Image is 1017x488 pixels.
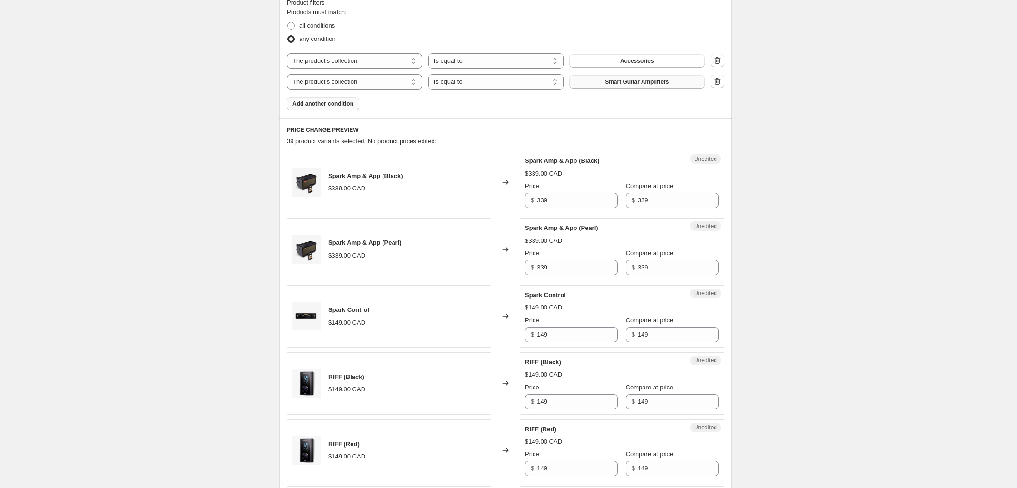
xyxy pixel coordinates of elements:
span: Compare at price [626,450,674,458]
span: $ [632,331,635,338]
div: $339.00 CAD [328,251,365,260]
h6: PRICE CHANGE PREVIEW [287,126,724,134]
span: Add another condition [292,100,353,108]
span: Spark Amp & App (Pearl) [525,224,598,231]
span: $ [632,197,635,204]
div: $149.00 CAD [328,318,365,328]
div: $339.00 CAD [328,184,365,193]
span: Unedited [694,289,717,297]
div: $149.00 CAD [525,370,562,379]
div: $149.00 CAD [328,385,365,394]
div: $149.00 CAD [328,452,365,461]
span: 39 product variants selected. No product prices edited: [287,138,436,145]
span: Unedited [694,424,717,431]
button: Add another condition [287,97,359,110]
button: Accessories [569,54,705,68]
img: spark-shopify-hero_80x.png [292,168,321,197]
span: RIFF (Red) [525,426,556,433]
span: RIFF (Black) [328,373,364,380]
span: Compare at price [626,317,674,324]
div: $339.00 CAD [525,236,562,246]
span: Price [525,450,539,458]
span: Price [525,249,539,257]
span: Accessories [620,57,654,65]
span: Price [525,182,539,189]
span: Unedited [694,357,717,364]
span: Compare at price [626,249,674,257]
span: $ [632,264,635,271]
span: Smart Guitar Amplifiers [605,78,669,86]
span: Price [525,384,539,391]
span: RIFF (Red) [328,440,360,448]
span: Compare at price [626,384,674,391]
span: $ [632,398,635,405]
img: KV_Riff_black_2x_shopify_01_80x.png [292,436,321,465]
span: Products must match: [287,9,347,16]
div: $339.00 CAD [525,169,562,179]
span: Spark Amp & App (Pearl) [328,239,402,246]
span: all conditions [299,22,335,29]
span: $ [632,465,635,472]
span: Unedited [694,222,717,230]
span: $ [531,264,534,271]
span: Price [525,317,539,324]
span: Unedited [694,155,717,163]
span: $ [531,398,534,405]
div: $149.00 CAD [525,437,562,447]
span: $ [531,197,534,204]
span: Compare at price [626,182,674,189]
img: KV_Riff_black_2x_shopify_01_80x.png [292,369,321,398]
img: spark-control-front_80x.png [292,302,321,330]
div: $149.00 CAD [525,303,562,312]
span: Spark Amp & App (Black) [328,172,403,179]
button: Smart Guitar Amplifiers [569,75,705,89]
span: Spark Control [525,291,566,299]
img: spark-shopify-hero_80x.png [292,235,321,264]
span: Spark Amp & App (Black) [525,157,600,164]
span: Spark Control [328,306,369,313]
span: $ [531,465,534,472]
span: RIFF (Black) [525,359,561,366]
span: any condition [299,35,336,42]
span: $ [531,331,534,338]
